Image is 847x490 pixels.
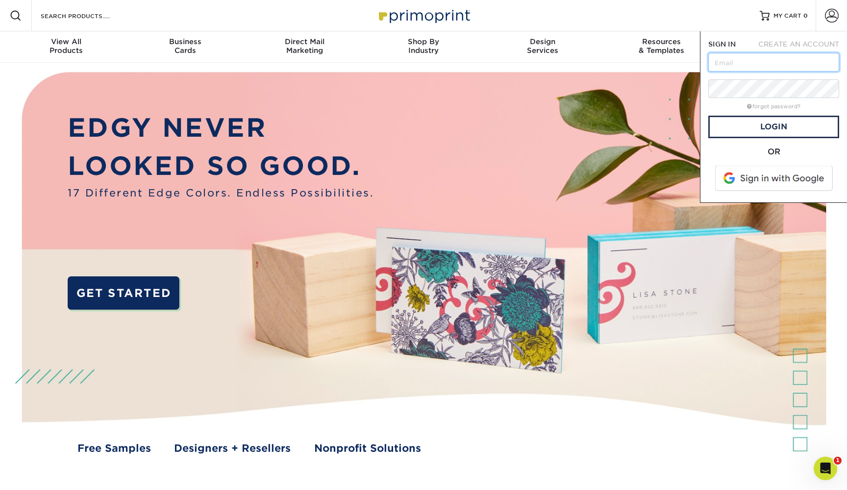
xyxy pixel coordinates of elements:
a: View AllProducts [7,31,126,63]
input: Email [708,53,839,72]
span: CREATE AN ACCOUNT [758,40,839,48]
div: Services [483,37,602,55]
div: Cards [126,37,245,55]
div: Products [7,37,126,55]
a: Resources& Templates [602,31,721,63]
a: Direct MailMarketing [245,31,364,63]
span: 17 Different Edge Colors. Endless Possibilities. [68,185,374,200]
span: Resources [602,37,721,46]
a: BusinessCards [126,31,245,63]
span: Shop By [364,37,483,46]
a: Nonprofit Solutions [314,441,421,456]
span: Direct Mail [245,37,364,46]
div: Industry [364,37,483,55]
iframe: Intercom live chat [814,457,837,480]
a: Login [708,116,839,138]
input: SEARCH PRODUCTS..... [40,10,135,22]
div: Marketing [245,37,364,55]
span: 0 [803,12,808,19]
p: EDGY NEVER [68,109,374,147]
span: View All [7,37,126,46]
img: Primoprint [374,5,473,26]
a: GET STARTED [68,276,179,310]
span: SIGN IN [708,40,736,48]
a: Shop ByIndustry [364,31,483,63]
span: 1 [834,457,842,465]
span: Business [126,37,245,46]
a: forgot password? [747,103,800,110]
p: LOOKED SO GOOD. [68,147,374,185]
a: Free Samples [77,441,151,456]
a: Designers + Resellers [174,441,291,456]
span: MY CART [773,12,801,20]
div: & Templates [602,37,721,55]
span: Design [483,37,602,46]
div: OR [708,146,839,158]
a: DesignServices [483,31,602,63]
